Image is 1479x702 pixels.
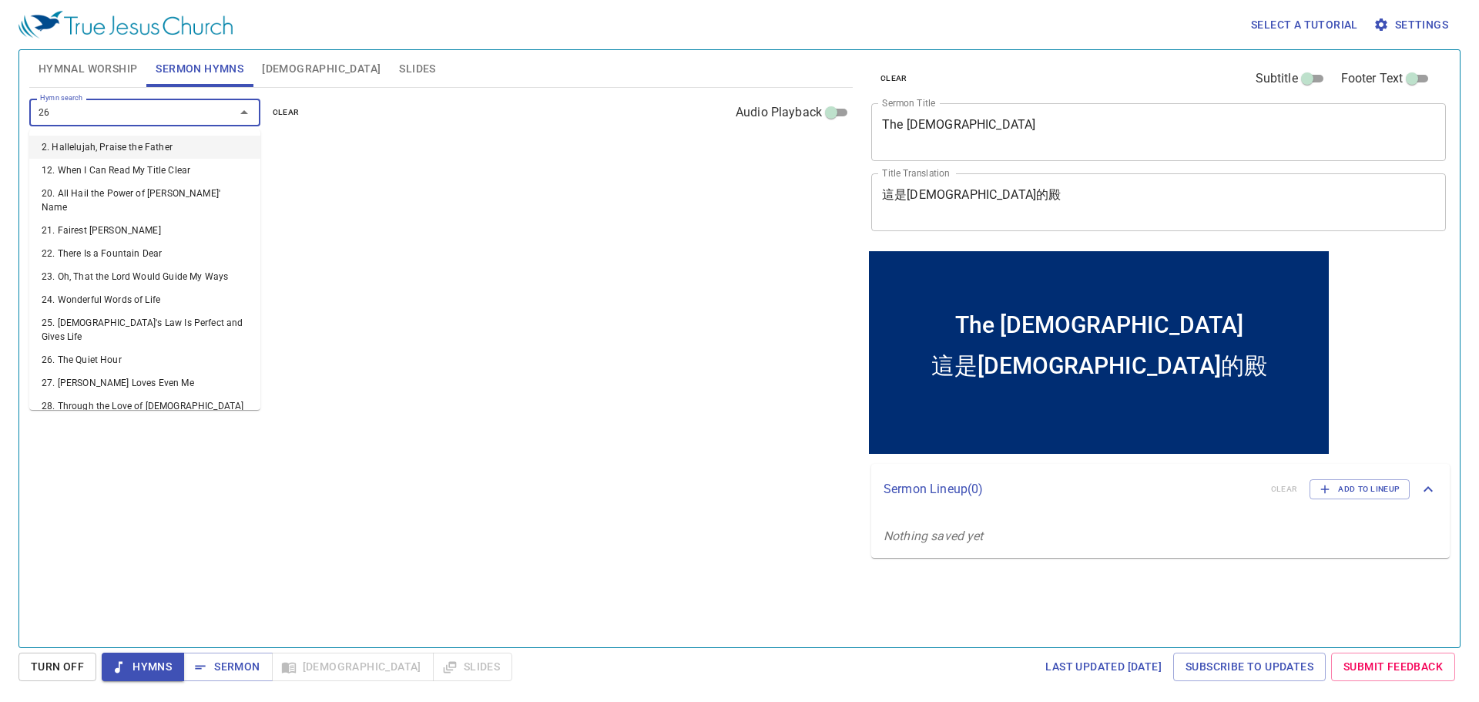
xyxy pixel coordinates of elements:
span: Sermon Hymns [156,59,243,79]
span: Add to Lineup [1320,482,1400,496]
span: Turn Off [31,657,84,677]
span: clear [880,72,907,86]
span: Last updated [DATE] [1045,657,1162,677]
button: clear [871,69,917,88]
button: Sermon [183,653,272,681]
span: [DEMOGRAPHIC_DATA] [262,59,381,79]
span: Hymnal Worship [39,59,138,79]
img: True Jesus Church [18,11,233,39]
a: Submit Feedback [1331,653,1455,681]
span: Sermon [196,657,260,677]
span: Footer Text [1341,69,1404,88]
span: Settings [1377,15,1448,35]
li: 25. [DEMOGRAPHIC_DATA]'s Law Is Perfect and Gives Life [29,311,260,348]
li: 28. Through the Love of [DEMOGRAPHIC_DATA] Our Saviour [29,395,260,432]
li: 26. The Quiet Hour [29,348,260,371]
button: clear [263,103,309,122]
button: Hymns [102,653,184,681]
textarea: 這是[DEMOGRAPHIC_DATA]的殿 [882,187,1435,217]
li: 27. [PERSON_NAME] Loves Even Me [29,371,260,395]
span: Audio Playback [736,103,822,122]
button: Add to Lineup [1310,479,1410,499]
a: Last updated [DATE] [1039,653,1168,681]
span: Hymns [114,657,172,677]
li: 22. There Is a Fountain Dear [29,242,260,265]
div: Sermon Lineup(0)clearAdd to Lineup [871,464,1450,515]
li: 23. Oh, That the Lord Would Guide My Ways [29,265,260,288]
span: Submit Feedback [1343,657,1443,677]
li: 2. Hallelujah, Praise the Father [29,136,260,159]
button: Settings [1370,11,1454,39]
i: Nothing saved yet [884,529,984,543]
span: Subtitle [1256,69,1298,88]
p: Sermon Lineup ( 0 ) [884,480,1259,499]
li: 21. Fairest [PERSON_NAME] [29,219,260,242]
iframe: from-child [865,247,1333,458]
span: Slides [399,59,435,79]
li: 20. All Hail the Power of [PERSON_NAME]' Name [29,182,260,219]
span: Select a tutorial [1251,15,1358,35]
li: 24. Wonderful Words of Life [29,288,260,311]
a: Subscribe to Updates [1173,653,1326,681]
span: clear [273,106,300,119]
li: 12. When I Can Read My Title Clear [29,159,260,182]
textarea: The [DEMOGRAPHIC_DATA] [882,117,1435,146]
span: Subscribe to Updates [1186,657,1313,677]
button: Close [233,102,255,123]
button: Select a tutorial [1245,11,1364,39]
button: Turn Off [18,653,96,681]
